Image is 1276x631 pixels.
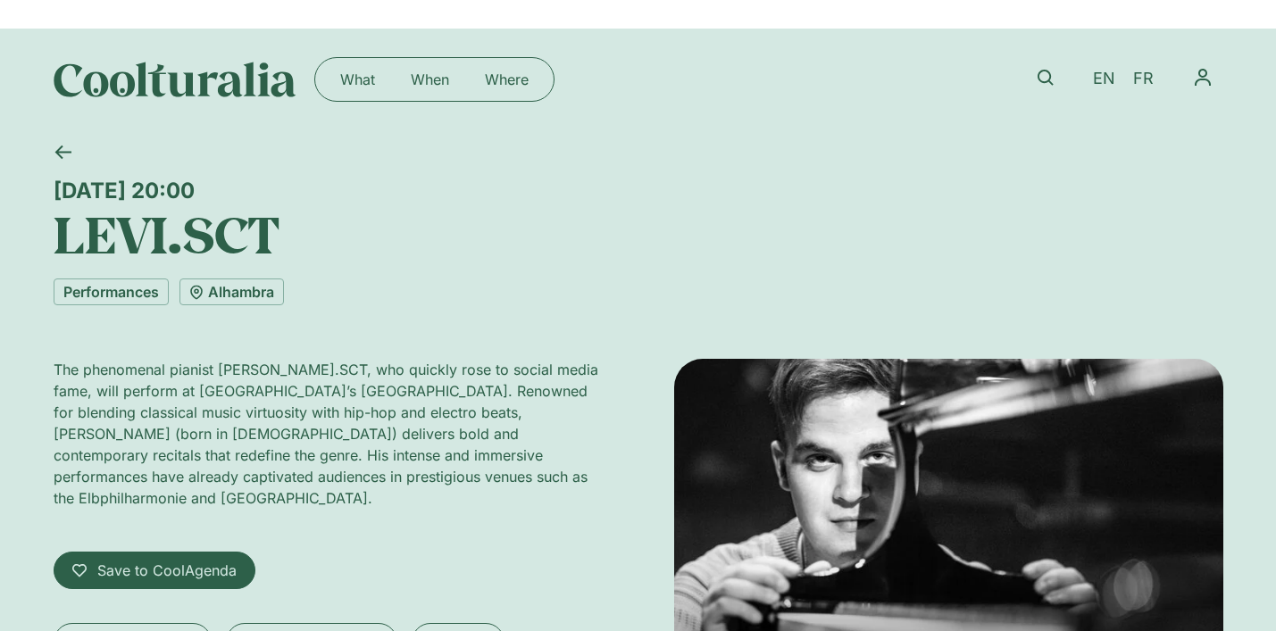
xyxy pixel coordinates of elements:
[322,65,393,94] a: What
[179,278,284,305] a: Alhambra
[322,65,546,94] nav: Menu
[393,65,467,94] a: When
[1124,66,1163,92] a: FR
[54,278,169,305] a: Performances
[1093,70,1115,88] span: EN
[54,178,1223,203] div: [DATE] 20:00
[1084,66,1124,92] a: EN
[54,359,603,509] p: The phenomenal pianist [PERSON_NAME].SCT, who quickly rose to social media fame, will perform at ...
[1133,70,1154,88] span: FR
[54,203,1223,264] h1: LEVI.SCT
[467,65,546,94] a: Where
[54,552,255,589] a: Save to CoolAgenda
[1182,57,1223,98] nav: Menu
[1182,57,1223,98] button: Menu Toggle
[97,560,237,581] span: Save to CoolAgenda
